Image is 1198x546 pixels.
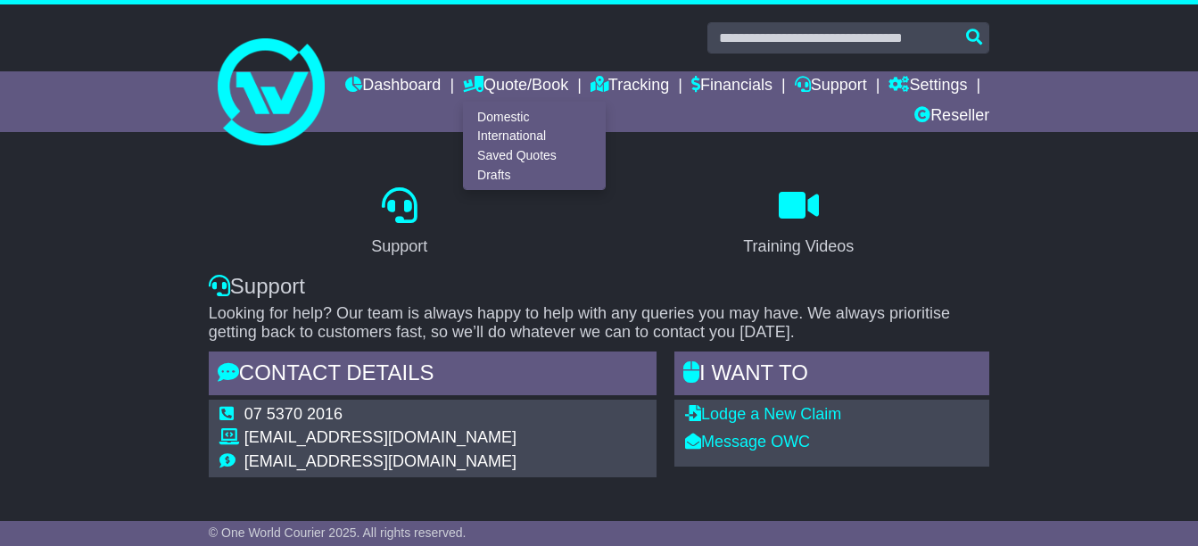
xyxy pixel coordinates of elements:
[359,181,439,265] a: Support
[244,405,516,429] td: 07 5370 2016
[795,71,867,102] a: Support
[371,235,427,259] div: Support
[209,274,989,300] div: Support
[685,433,810,451] a: Message OWC
[244,452,516,472] td: [EMAIL_ADDRESS][DOMAIN_NAME]
[464,127,605,146] a: International
[244,428,516,452] td: [EMAIL_ADDRESS][DOMAIN_NAME]
[209,304,989,343] p: Looking for help? Our team is always happy to help with any queries you may have. We always prior...
[464,165,605,185] a: Drafts
[209,352,657,400] div: Contact Details
[685,405,841,423] a: Lodge a New Claim
[888,71,967,102] a: Settings
[674,352,989,400] div: I WANT to
[464,146,605,166] a: Saved Quotes
[209,525,467,540] span: © One World Courier 2025. All rights reserved.
[743,235,854,259] div: Training Videos
[464,107,605,127] a: Domestic
[345,71,441,102] a: Dashboard
[691,71,773,102] a: Financials
[591,71,669,102] a: Tracking
[463,102,606,190] div: Quote/Book
[731,181,865,265] a: Training Videos
[463,71,568,102] a: Quote/Book
[914,102,989,132] a: Reseller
